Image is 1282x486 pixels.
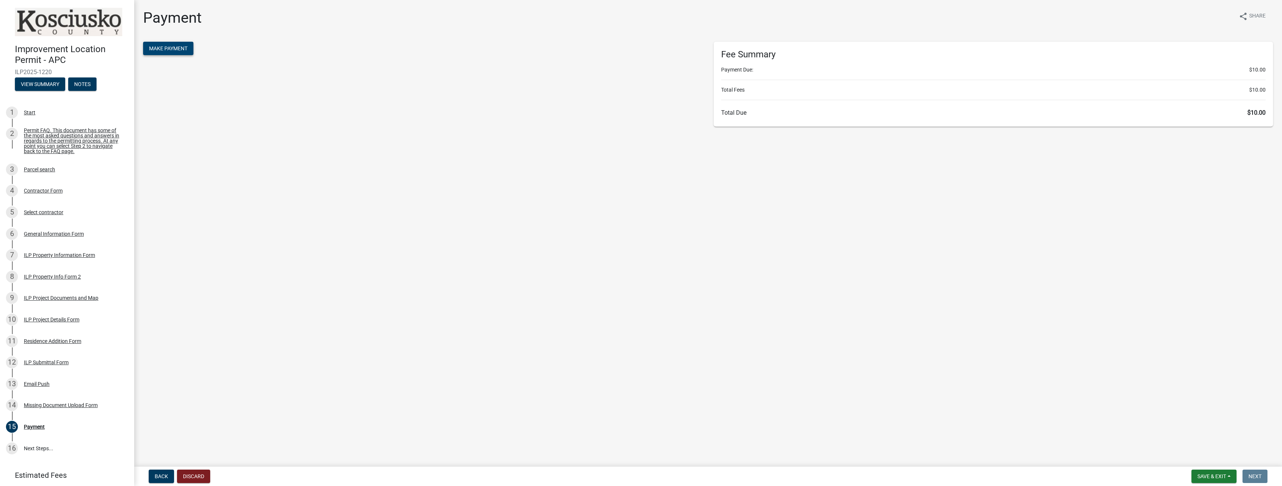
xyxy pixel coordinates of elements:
span: Next [1248,473,1262,479]
div: 10 [6,314,18,325]
img: Kosciusko County, Indiana [15,8,122,36]
button: shareShare [1233,9,1272,23]
i: share [1239,12,1248,21]
div: 2 [6,128,18,140]
div: ILP Property Info Form 2 [24,274,81,279]
div: 8 [6,271,18,283]
span: Share [1249,12,1266,21]
div: Payment [24,424,45,429]
button: Next [1242,470,1267,483]
span: Save & Exit [1197,473,1226,479]
h6: Fee Summary [721,49,1266,60]
div: ILP Property Information Form [24,252,95,258]
li: Payment Due: [721,66,1266,74]
div: 5 [6,206,18,218]
div: Start [24,110,35,115]
h4: Improvement Location Permit - APC [15,44,128,66]
div: 3 [6,163,18,175]
div: 9 [6,292,18,304]
div: 6 [6,228,18,240]
wm-modal-confirm: Summary [15,82,65,88]
div: 13 [6,378,18,390]
div: General Information Form [24,231,84,236]
div: Parcel search [24,167,55,172]
div: Contractor Form [24,188,63,193]
span: $10.00 [1247,109,1266,116]
div: Permit FAQ. This document has some of the most asked questions and answers in regards to the perm... [24,128,122,154]
div: 1 [6,107,18,118]
div: 15 [6,421,18,433]
div: 16 [6,442,18,454]
span: $10.00 [1249,86,1266,94]
button: Save & Exit [1191,470,1237,483]
div: ILP Project Documents and Map [24,295,98,301]
div: Residence Addition Form [24,339,81,344]
h6: Total Due [721,109,1266,116]
button: Make Payment [143,42,193,55]
div: 12 [6,356,18,368]
div: Email Push [24,381,50,387]
li: Total Fees [721,86,1266,94]
div: 11 [6,335,18,347]
span: Back [155,473,168,479]
button: Back [149,470,174,483]
span: $10.00 [1249,66,1266,74]
div: 14 [6,399,18,411]
div: 7 [6,249,18,261]
button: Notes [68,77,97,91]
div: ILP Submittal Form [24,360,69,365]
span: ILP2025-1220 [15,69,119,76]
h1: Payment [143,9,202,27]
div: 4 [6,185,18,197]
div: Missing Document Upload Form [24,403,98,408]
wm-modal-confirm: Notes [68,82,97,88]
div: Select contractor [24,210,63,215]
span: Make Payment [149,45,187,51]
div: ILP Project Details Form [24,317,79,322]
button: View Summary [15,77,65,91]
a: Estimated Fees [6,468,122,483]
button: Discard [177,470,210,483]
